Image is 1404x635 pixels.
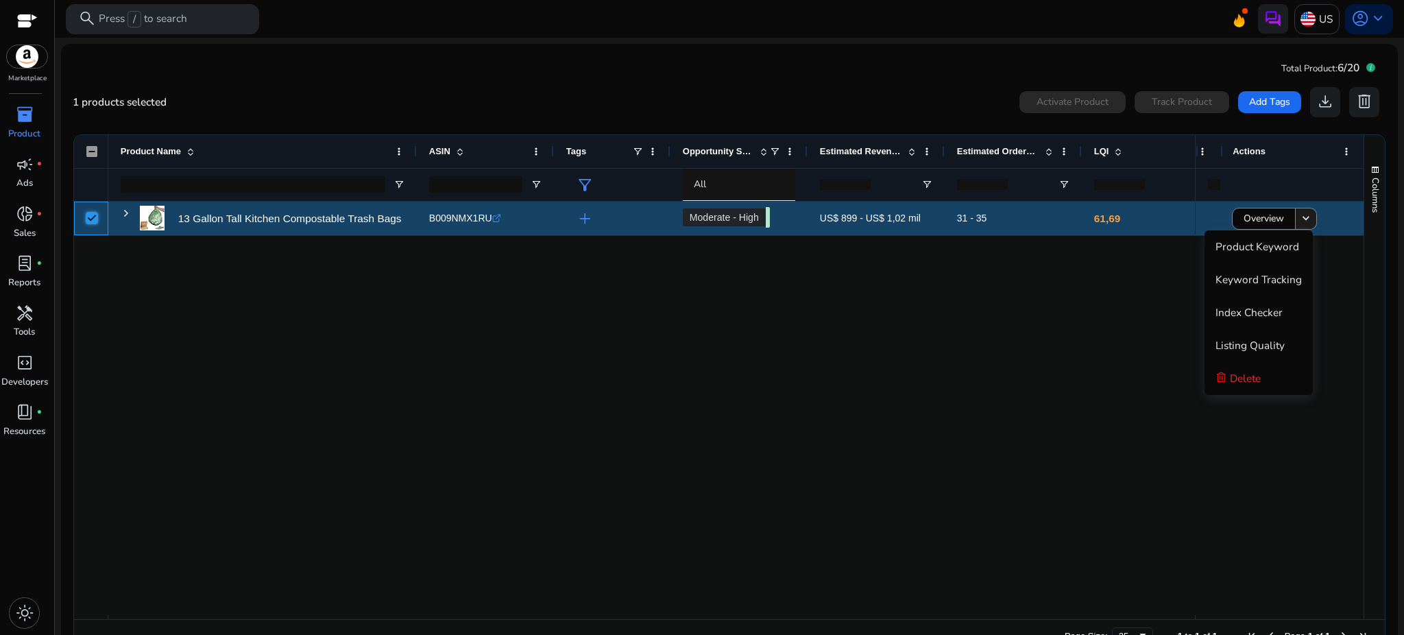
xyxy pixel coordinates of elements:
button: Open Filter Menu [1058,179,1069,190]
span: Columns [1369,178,1381,213]
p: Product [8,128,40,141]
span: campaign [16,156,34,173]
span: Product Keyword [1215,239,1299,254]
p: Resources [3,425,45,439]
span: 31 - 35 [957,213,987,224]
p: Tools [14,326,35,339]
span: All [694,178,706,191]
p: 61,69 [1094,204,1207,232]
p: Ads [16,177,33,191]
span: Listing Quality [1215,338,1285,352]
p: Press to search [99,11,187,27]
button: download [1310,87,1340,117]
button: Open Filter Menu [531,179,542,190]
button: Open Filter Menu [921,179,932,190]
p: Sales [14,227,36,241]
p: Marketplace [8,73,47,84]
span: US$ 899 - US$ 1,02 mil [820,213,921,224]
a: Moderate - High [683,208,766,226]
span: account_circle [1351,10,1369,27]
span: book_4 [16,403,34,421]
span: search [78,10,96,27]
span: Total Product: [1281,62,1338,75]
span: Index Checker [1215,305,1283,320]
img: amazon.svg [7,45,48,68]
p: Developers [1,376,48,390]
span: ASIN [429,146,450,156]
button: Add Tags [1238,91,1301,113]
span: filter_alt [576,176,594,194]
span: LQI [1094,146,1109,156]
span: lab_profile [16,254,34,272]
input: Product Name Filter Input [121,176,385,193]
span: Estimated Orders/Day [957,146,1039,156]
span: fiber_manual_record [36,261,43,267]
img: 41R5RfL1-lL._AC_US40_.jpg [140,206,165,230]
span: Estimated Revenue/Day [820,146,902,156]
span: Add Tags [1249,95,1290,109]
span: Opportunity Score [683,146,754,156]
span: Overview [1244,204,1284,232]
span: 6/20 [1338,60,1359,75]
span: code_blocks [16,354,34,372]
span: / [128,11,141,27]
span: 72.59 [766,207,770,228]
button: Overview [1232,208,1296,230]
input: ASIN Filter Input [429,176,522,193]
span: 1 products selected [73,95,167,109]
mat-icon: keyboard_arrow_down [1299,212,1313,226]
button: Open Filter Menu [394,179,404,190]
img: us.svg [1300,12,1316,27]
button: delete [1349,87,1379,117]
span: B009NMX1RU [429,213,492,224]
span: Actions [1233,146,1266,156]
span: fiber_manual_record [36,409,43,416]
p: Reports [8,276,40,290]
span: handyman [16,304,34,322]
span: Product Name [121,146,181,156]
p: US [1319,7,1333,31]
span: Delete [1230,371,1261,385]
p: 13 Gallon Tall Kitchen Compostable Trash Bags by BioBag, 48 Count,... [178,204,513,232]
span: add [576,210,594,228]
span: Tags [566,146,586,156]
span: delete [1355,93,1373,110]
span: fiber_manual_record [36,211,43,217]
span: Keyword Tracking [1215,272,1302,287]
span: fiber_manual_record [36,161,43,167]
span: inventory_2 [16,106,34,123]
span: light_mode [16,604,34,622]
span: donut_small [16,205,34,223]
span: download [1316,93,1334,110]
span: keyboard_arrow_down [1369,10,1387,27]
